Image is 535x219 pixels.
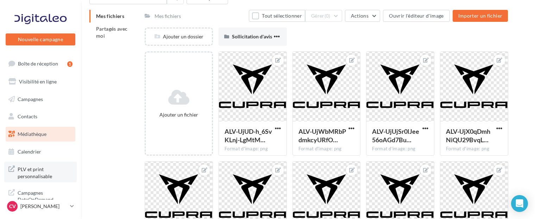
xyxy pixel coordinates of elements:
span: CV [9,203,16,210]
span: Calendrier [18,149,41,155]
a: Médiathèque [4,127,77,142]
a: Visibilité en ligne [4,74,77,89]
span: Médiathèque [18,131,46,137]
p: [PERSON_NAME] [20,203,67,210]
button: Ouvrir l'éditeur d'image [383,10,449,22]
span: ALV-UjX0qDmhNiQU29BvqLkAElqCVuLcBG8v8r9S1K-nSW1oJNCeFiPi [446,127,490,144]
button: Actions [345,10,380,22]
div: Format d'image: png [372,146,428,152]
span: Visibilité en ligne [19,79,57,85]
div: Ajouter un dossier [146,33,212,40]
span: Importer un fichier [458,13,503,19]
span: Actions [351,13,369,19]
span: ALV-UjUjSr0lJee56oAGd7BuVChvJa156vwn3hseqJN3878Qyj3bqk1Y [372,127,419,144]
a: Calendrier [4,144,77,159]
div: Format d'image: png [225,146,281,152]
span: Boîte de réception [18,61,58,67]
div: 1 [67,61,73,67]
div: Ajouter un fichier [149,111,209,118]
div: Mes fichiers [155,13,181,20]
span: Contacts [18,113,37,119]
button: Nouvelle campagne [6,33,75,45]
button: Tout sélectionner [249,10,305,22]
span: ALV-UjUD-h_6SvKLnj-LgMtMW4ZBp3pI6JEBgV3ihCrQEkDutQvl3EHd [225,127,272,144]
span: Sollicitation d'avis [232,33,272,39]
a: Campagnes [4,92,77,107]
span: Mes fichiers [96,13,124,19]
span: Campagnes DataOnDemand [18,188,73,203]
span: Partagés avec moi [96,26,128,39]
span: ALV-UjWbMRbPdmkcyURfO1dZaN714UP2hnJmZFwR3CEKlGqFL5uSW8Uy [298,127,346,144]
span: PLV et print personnalisable [18,164,73,180]
a: CV [PERSON_NAME] [6,200,75,213]
span: (0) [325,13,331,19]
span: Campagnes [18,96,43,102]
div: Format d'image: png [298,146,355,152]
a: Campagnes DataOnDemand [4,185,77,206]
a: Boîte de réception1 [4,56,77,71]
div: Format d'image: png [446,146,502,152]
a: PLV et print personnalisable [4,162,77,182]
button: Gérer(0) [305,10,342,22]
button: Importer un fichier [453,10,508,22]
div: Open Intercom Messenger [511,195,528,212]
a: Contacts [4,109,77,124]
